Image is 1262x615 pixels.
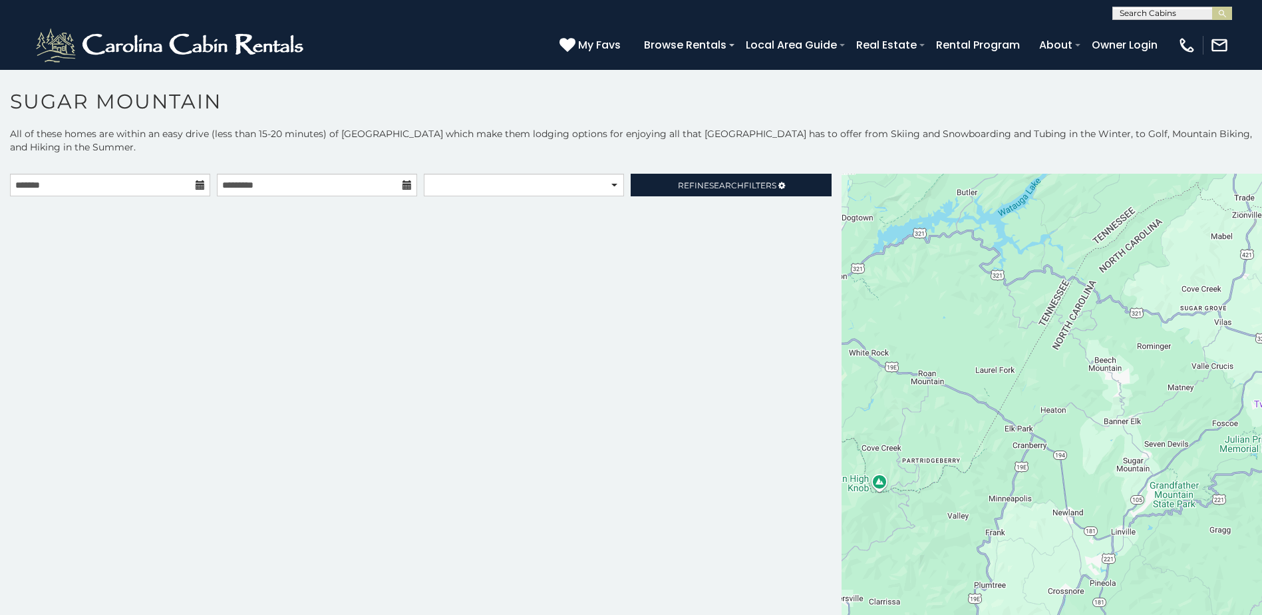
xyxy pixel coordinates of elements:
[709,180,744,190] span: Search
[637,33,733,57] a: Browse Rentals
[559,37,624,54] a: My Favs
[929,33,1026,57] a: Rental Program
[578,37,621,53] span: My Favs
[678,180,776,190] span: Refine Filters
[1032,33,1079,57] a: About
[739,33,844,57] a: Local Area Guide
[1085,33,1164,57] a: Owner Login
[33,25,309,65] img: White-1-2.png
[631,174,831,196] a: RefineSearchFilters
[1178,36,1196,55] img: phone-regular-white.png
[1210,36,1229,55] img: mail-regular-white.png
[850,33,923,57] a: Real Estate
